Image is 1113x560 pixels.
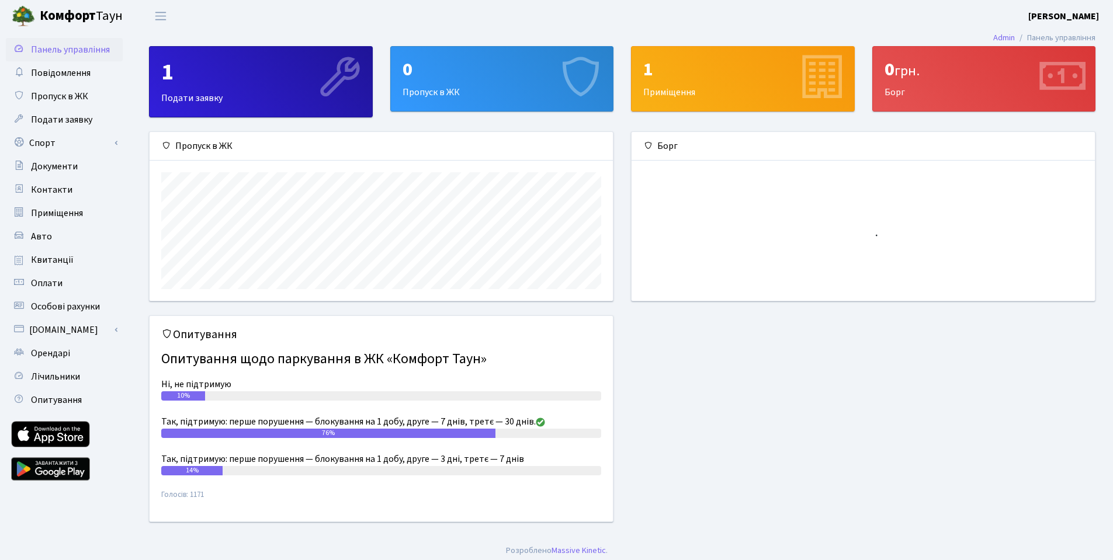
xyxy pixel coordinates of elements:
[31,160,78,173] span: Документи
[6,318,123,342] a: [DOMAIN_NAME]
[6,38,123,61] a: Панель управління
[31,370,80,383] span: Лічильники
[40,6,123,26] span: Таун
[6,108,123,131] a: Подати заявку
[161,452,601,466] div: Так, підтримую: перше порушення — блокування на 1 добу, друге — 3 дні, третє — 7 днів
[149,46,373,117] a: 1Подати заявку
[6,178,123,201] a: Контакти
[6,248,123,272] a: Квитанції
[6,365,123,388] a: Лічильники
[6,155,123,178] a: Документи
[31,394,82,406] span: Опитування
[161,328,601,342] h5: Опитування
[632,132,1095,161] div: Борг
[31,230,52,243] span: Авто
[6,131,123,155] a: Спорт
[150,132,613,161] div: Пропуск в ЖК
[150,47,372,117] div: Подати заявку
[161,377,601,391] div: Ні, не підтримую
[31,113,92,126] span: Подати заявку
[31,43,110,56] span: Панель управління
[161,489,601,510] small: Голосів: 1171
[1015,32,1095,44] li: Панель управління
[6,295,123,318] a: Особові рахунки
[31,347,70,360] span: Орендарі
[390,46,614,112] a: 0Пропуск в ЖК
[6,342,123,365] a: Орендарі
[161,429,495,438] div: 76%
[161,58,360,86] div: 1
[31,300,100,313] span: Особові рахунки
[643,58,842,81] div: 1
[31,183,72,196] span: Контакти
[31,253,74,266] span: Квитанції
[873,47,1095,111] div: Борг
[31,67,91,79] span: Повідомлення
[1028,9,1099,23] a: [PERSON_NAME]
[976,26,1113,50] nav: breadcrumb
[6,272,123,295] a: Оплати
[632,47,854,111] div: Приміщення
[506,544,608,557] div: Розроблено .
[894,61,920,81] span: грн.
[31,90,88,103] span: Пропуск в ЖК
[6,388,123,412] a: Опитування
[161,391,205,401] div: 10%
[6,201,123,225] a: Приміщення
[1028,10,1099,23] b: [PERSON_NAME]
[6,61,123,85] a: Повідомлення
[631,46,855,112] a: 1Приміщення
[161,346,601,373] h4: Опитування щодо паркування в ЖК «Комфорт Таун»
[31,207,83,220] span: Приміщення
[146,6,175,26] button: Переключити навігацію
[161,415,601,429] div: Так, підтримую: перше порушення — блокування на 1 добу, друге — 7 днів, третє — 30 днів.
[31,277,63,290] span: Оплати
[391,47,613,111] div: Пропуск в ЖК
[12,5,35,28] img: logo.png
[6,225,123,248] a: Авто
[552,544,606,556] a: Massive Kinetic
[993,32,1015,44] a: Admin
[403,58,602,81] div: 0
[40,6,96,25] b: Комфорт
[885,58,1084,81] div: 0
[6,85,123,108] a: Пропуск в ЖК
[161,466,223,475] div: 14%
